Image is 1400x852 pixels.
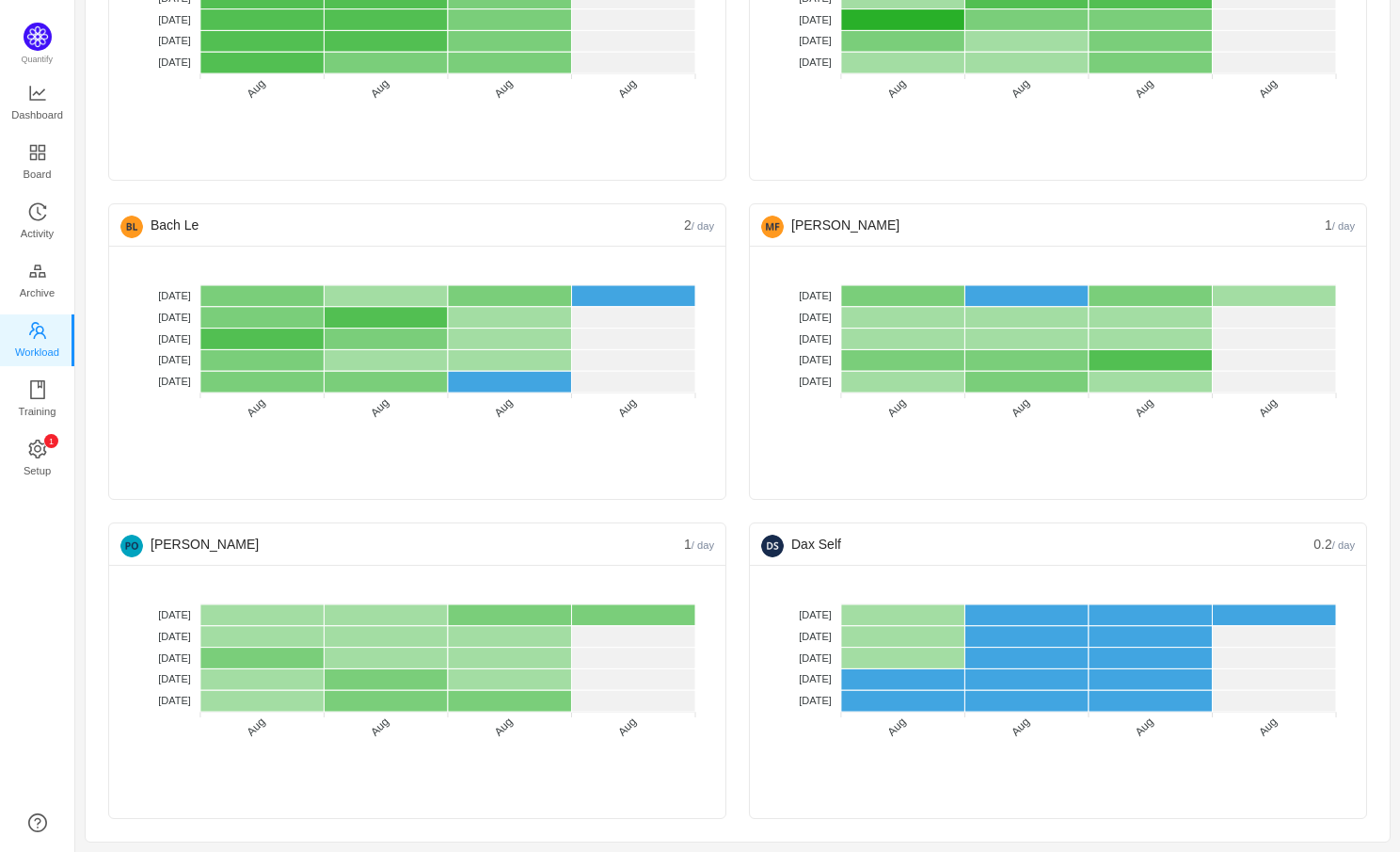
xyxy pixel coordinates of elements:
[692,539,714,551] small: / day
[368,715,391,739] tspan: Aug
[885,77,909,101] tspan: Aug
[158,35,191,46] tspan: [DATE]
[761,523,1313,565] div: Dax Self
[692,220,714,232] small: / day
[11,96,63,134] span: Dashboard
[158,56,191,68] tspan: [DATE]
[799,376,832,387] tspan: [DATE]
[492,715,516,739] tspan: Aug
[368,77,391,101] tspan: Aug
[28,143,47,162] i: icon: appstore
[799,631,832,642] tspan: [DATE]
[18,393,56,430] span: Training
[492,77,516,101] tspan: Aug
[1256,715,1280,739] tspan: Aug
[799,354,832,365] tspan: [DATE]
[24,452,51,490] span: Setup
[158,333,191,345] tspan: [DATE]
[28,263,47,300] a: Archive
[28,440,47,458] i: icon: setting
[1313,537,1355,552] span: 0.2
[761,204,1325,246] div: [PERSON_NAME]
[28,203,47,241] a: Activity
[1256,396,1280,420] tspan: Aug
[24,23,52,51] img: Quantify
[1009,77,1032,101] tspan: Aug
[799,673,832,684] tspan: [DATE]
[158,631,191,642] tspan: [DATE]
[245,77,268,101] tspan: Aug
[1133,715,1156,739] tspan: Aug
[799,652,832,664] tspan: [DATE]
[158,652,191,664] tspan: [DATE]
[28,321,47,340] i: icon: team
[28,84,47,103] i: icon: line-chart
[24,155,52,193] span: Board
[158,14,191,25] tspan: [DATE]
[120,204,684,246] div: Bach Le
[885,396,909,420] tspan: Aug
[615,77,639,101] tspan: Aug
[158,290,191,301] tspan: [DATE]
[1325,217,1355,233] span: 1
[761,535,784,557] img: 07919f93422d9536d200c0f27be3974f
[1332,220,1355,232] small: / day
[158,609,191,620] tspan: [DATE]
[28,322,47,360] a: Workload
[28,813,47,832] a: icon: question-circle
[120,523,684,565] div: [PERSON_NAME]
[799,312,832,323] tspan: [DATE]
[48,434,53,448] p: 1
[158,673,191,684] tspan: [DATE]
[28,144,47,182] a: Board
[799,695,832,706] tspan: [DATE]
[120,535,143,557] img: 3d5c052072568af6af64bc2f38472d48
[15,333,59,371] span: Workload
[368,396,391,420] tspan: Aug
[20,274,55,312] span: Archive
[28,380,47,399] i: icon: book
[799,333,832,345] tspan: [DATE]
[684,217,714,233] span: 2
[1133,77,1156,101] tspan: Aug
[28,381,47,419] a: Training
[1009,396,1032,420] tspan: Aug
[245,715,268,739] tspan: Aug
[615,715,639,739] tspan: Aug
[158,312,191,323] tspan: [DATE]
[1332,539,1355,551] small: / day
[615,396,639,420] tspan: Aug
[28,202,47,221] i: icon: history
[799,14,832,25] tspan: [DATE]
[158,354,191,365] tspan: [DATE]
[158,376,191,387] tspan: [DATE]
[28,262,47,281] i: icon: gold
[158,695,191,706] tspan: [DATE]
[761,216,784,238] img: MF-6.png
[1256,77,1280,101] tspan: Aug
[1009,715,1032,739] tspan: Aug
[21,215,54,252] span: Activity
[28,85,47,122] a: Dashboard
[799,609,832,620] tspan: [DATE]
[799,56,832,68] tspan: [DATE]
[120,216,143,238] img: BL-6.png
[44,434,58,448] sup: 1
[22,55,54,64] span: Quantify
[885,715,909,739] tspan: Aug
[799,35,832,46] tspan: [DATE]
[245,396,268,420] tspan: Aug
[684,537,714,552] span: 1
[492,396,516,420] tspan: Aug
[28,441,47,478] a: icon: settingSetup
[799,290,832,301] tspan: [DATE]
[1133,396,1156,420] tspan: Aug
